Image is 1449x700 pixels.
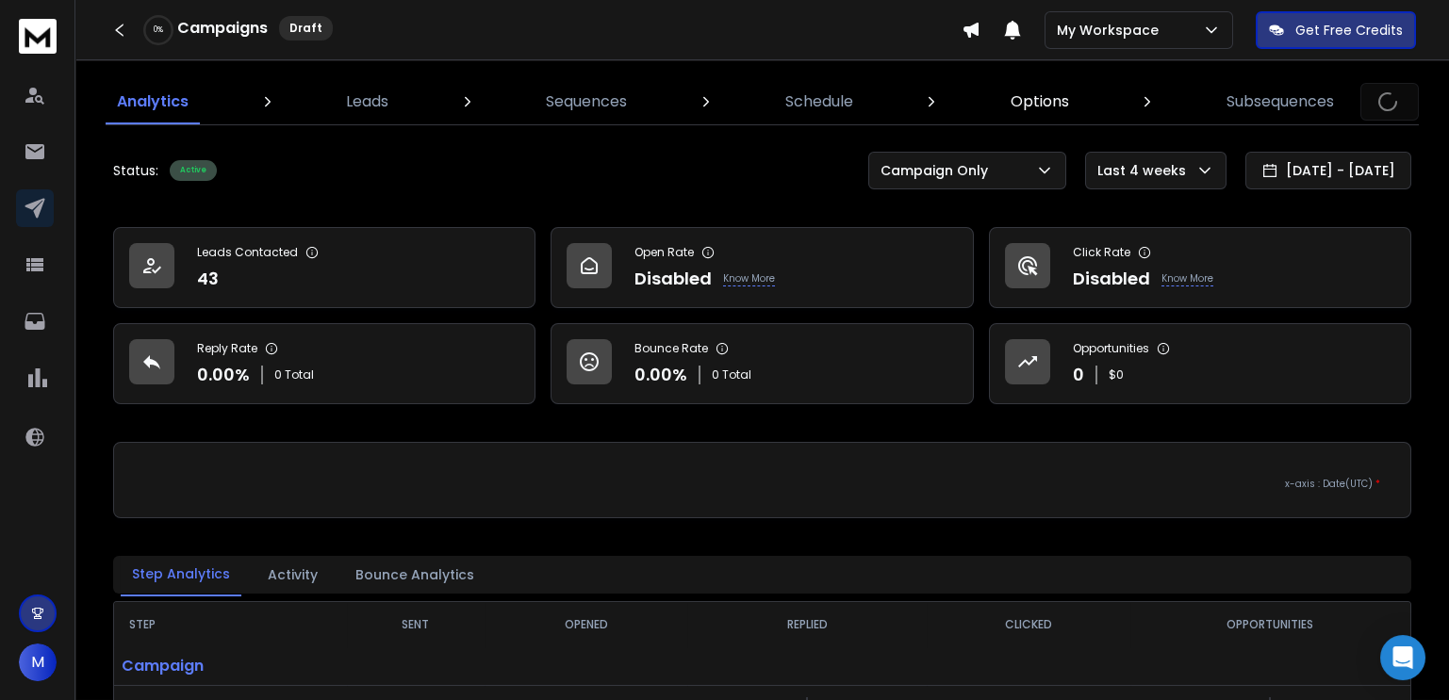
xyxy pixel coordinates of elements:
p: Get Free Credits [1295,21,1403,40]
th: STEP [114,602,347,647]
p: Campaign Only [881,161,996,180]
button: Step Analytics [121,553,241,596]
p: Subsequences [1227,90,1334,113]
p: Options [1011,90,1069,113]
p: 0 Total [712,367,751,383]
p: 0 Total [274,367,314,383]
p: Campaign [114,647,347,685]
p: Schedule [785,90,853,113]
a: Schedule [774,79,864,124]
th: REPLIED [687,602,927,647]
p: Know More [723,271,775,286]
p: Reply Rate [197,341,257,356]
a: Subsequences [1215,79,1345,124]
th: SENT [347,602,485,647]
p: Disabled [634,266,712,292]
p: 0 % [154,24,163,36]
p: Sequences [546,90,627,113]
a: Open RateDisabledKnow More [551,227,973,308]
p: x-axis : Date(UTC) [144,477,1380,491]
a: Click RateDisabledKnow More [989,227,1411,308]
p: Status: [113,161,158,180]
p: 0.00 % [634,362,687,388]
p: 43 [197,266,219,292]
p: Disabled [1073,266,1150,292]
th: OPENED [485,602,688,647]
button: M [19,643,57,681]
h1: Campaigns [177,17,268,40]
a: Reply Rate0.00%0 Total [113,323,535,404]
p: $ 0 [1109,367,1124,383]
p: Open Rate [634,245,694,260]
p: My Workspace [1057,21,1166,40]
a: Sequences [535,79,638,124]
a: Bounce Rate0.00%0 Total [551,323,973,404]
p: 0 [1073,362,1084,388]
a: Leads Contacted43 [113,227,535,308]
p: Leads [346,90,388,113]
div: Draft [279,16,333,41]
p: Bounce Rate [634,341,708,356]
a: Opportunities0$0 [989,323,1411,404]
p: Leads Contacted [197,245,298,260]
button: Bounce Analytics [344,554,486,595]
p: 0.00 % [197,362,250,388]
div: Open Intercom Messenger [1380,635,1425,680]
div: Active [170,160,217,181]
th: CLICKED [927,602,1130,647]
button: Activity [256,554,329,595]
p: Analytics [117,90,189,113]
p: Click Rate [1073,245,1130,260]
button: [DATE] - [DATE] [1245,152,1411,189]
a: Analytics [106,79,200,124]
p: Opportunities [1073,341,1149,356]
a: Options [999,79,1080,124]
th: OPPORTUNITIES [1130,602,1410,647]
button: Get Free Credits [1256,11,1416,49]
p: Last 4 weeks [1097,161,1194,180]
img: logo [19,19,57,54]
p: Know More [1161,271,1213,286]
a: Leads [335,79,400,124]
